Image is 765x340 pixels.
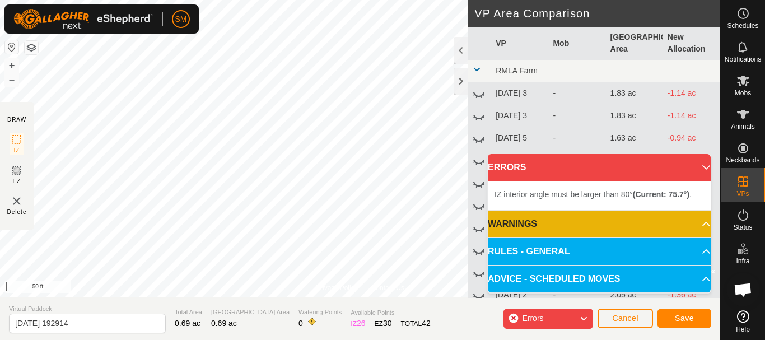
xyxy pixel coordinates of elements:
th: Mob [548,27,605,60]
span: Neckbands [726,157,759,164]
p-accordion-header: ERRORS [488,154,711,181]
img: Gallagher Logo [13,9,153,29]
span: [GEOGRAPHIC_DATA] Area [211,308,290,317]
span: EZ [13,177,21,185]
span: Save [675,314,694,323]
span: ERRORS [488,161,526,174]
p-accordion-header: WARNINGS [488,211,711,237]
td: [DATE] 2 [491,150,548,172]
td: 1.83 ac [606,105,663,127]
div: - [553,87,601,99]
span: Delete [7,208,27,216]
span: Errors [522,314,543,323]
span: 42 [422,319,431,328]
th: New Allocation [663,27,720,60]
button: Save [657,309,711,328]
span: WARNINGS [488,217,537,231]
td: [DATE] 3 [491,82,548,105]
div: - [553,132,601,144]
span: Infra [736,258,749,264]
button: Map Layers [25,41,38,54]
span: 30 [383,319,392,328]
span: RULES - GENERAL [488,245,570,258]
td: [DATE] 5 [491,127,548,150]
span: SM [175,13,187,25]
span: RMLA Farm [496,66,538,75]
span: ADVICE - SCHEDULED MOVES [488,272,620,286]
div: DRAW [7,115,26,124]
div: - [553,110,601,122]
th: [GEOGRAPHIC_DATA] Area [606,27,663,60]
h2: VP Area Comparison [474,7,720,20]
div: - [553,289,601,301]
span: Schedules [727,22,758,29]
button: – [5,73,18,87]
a: Help [721,306,765,337]
button: Cancel [598,309,653,328]
div: EZ [375,318,392,329]
span: 0 [298,319,303,328]
td: -0.94 ac [663,127,720,150]
span: VPs [736,190,749,197]
span: 0.69 ac [175,319,200,328]
span: Status [733,224,752,231]
span: Mobs [735,90,751,96]
a: Privacy Policy [316,283,358,293]
span: Available Points [351,308,430,318]
div: TOTAL [401,318,431,329]
a: Contact Us [371,283,404,293]
span: Notifications [725,56,761,63]
span: Total Area [175,308,202,317]
p-accordion-content: ERRORS [488,181,711,210]
span: Help [736,326,750,333]
p-accordion-header: RULES - GENERAL [488,238,711,265]
span: Virtual Paddock [9,304,166,314]
td: -1.14 ac [663,105,720,127]
div: IZ [351,318,365,329]
span: 0.69 ac [211,319,237,328]
td: 1.83 ac [606,82,663,105]
td: 1.95 ac [606,150,663,172]
td: -1.14 ac [663,82,720,105]
td: 1.63 ac [606,127,663,150]
span: IZ interior angle must be larger than 80° . [495,190,692,199]
span: 26 [357,319,366,328]
span: IZ [14,146,20,155]
b: (Current: 75.7°) [633,190,689,199]
th: VP [491,27,548,60]
p-accordion-header: ADVICE - SCHEDULED MOVES [488,266,711,292]
td: [DATE] 2 [491,284,548,306]
td: -1.36 ac [663,284,720,306]
button: + [5,59,18,72]
div: Open chat [726,273,760,306]
td: -1.26 ac [663,150,720,172]
td: [DATE] 3 [491,105,548,127]
span: Cancel [612,314,638,323]
span: Animals [731,123,755,130]
span: Watering Points [298,308,342,317]
button: Reset Map [5,40,18,54]
td: 2.05 ac [606,284,663,306]
img: VP [10,194,24,208]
